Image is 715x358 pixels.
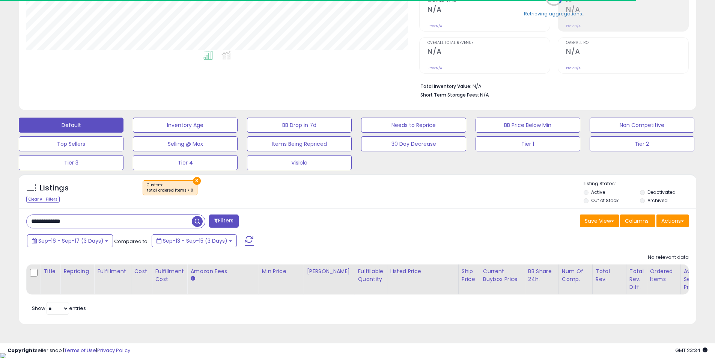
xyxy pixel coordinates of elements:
button: Default [19,118,123,133]
div: Listed Price [390,267,455,275]
button: Inventory Age [133,118,238,133]
div: Cost [134,267,149,275]
a: Terms of Use [64,347,96,354]
div: Fulfillment [97,267,128,275]
label: Deactivated [647,189,676,195]
div: Avg Selling Price [684,267,711,291]
div: Fulfillment Cost [155,267,184,283]
button: Sep-13 - Sep-15 (3 Days) [152,234,237,247]
button: BB Drop in 7d [247,118,352,133]
button: Save View [580,214,619,227]
button: Sep-16 - Sep-17 (3 Days) [27,234,113,247]
span: Compared to: [114,238,149,245]
div: Ship Price [462,267,477,283]
button: Columns [620,214,655,227]
div: Min Price [262,267,300,275]
button: Non Competitive [590,118,694,133]
h5: Listings [40,183,69,193]
span: Sep-13 - Sep-15 (3 Days) [163,237,227,245]
div: BB Share 24h. [528,267,555,283]
button: Items Being Repriced [247,136,352,151]
button: Top Sellers [19,136,123,151]
strong: Copyright [8,347,35,354]
div: Repricing [63,267,91,275]
div: seller snap | | [8,347,130,354]
div: Num of Comp. [562,267,589,283]
div: Ordered Items [650,267,677,283]
div: Fulfillable Quantity [358,267,384,283]
div: Total Rev. [596,267,623,283]
button: Actions [656,214,689,227]
div: Total Rev. Diff. [629,267,644,291]
button: Tier 1 [476,136,580,151]
p: Listing States: [584,180,696,187]
span: Columns [625,217,649,225]
span: 2025-09-17 23:34 GMT [675,347,707,354]
div: Retrieving aggregations.. [524,10,584,17]
button: Visible [247,155,352,170]
button: Needs to Reprice [361,118,466,133]
button: Tier 3 [19,155,123,170]
button: Tier 2 [590,136,694,151]
button: BB Price Below Min [476,118,580,133]
label: Archived [647,197,668,204]
button: 30 Day Decrease [361,136,466,151]
span: Sep-16 - Sep-17 (3 Days) [38,237,104,245]
div: Clear All Filters [26,196,60,203]
div: total ordered items > 0 [147,188,193,193]
div: [PERSON_NAME] [307,267,351,275]
button: Filters [209,214,238,228]
span: Show: entries [32,305,86,312]
a: Privacy Policy [97,347,130,354]
div: Title [44,267,57,275]
div: No relevant data [648,254,689,261]
label: Active [591,189,605,195]
label: Out of Stock [591,197,619,204]
div: Current Buybox Price [483,267,522,283]
span: Custom: [147,182,193,193]
small: Amazon Fees. [190,275,195,282]
button: Selling @ Max [133,136,238,151]
div: Amazon Fees [190,267,255,275]
button: × [193,177,201,185]
button: Tier 4 [133,155,238,170]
